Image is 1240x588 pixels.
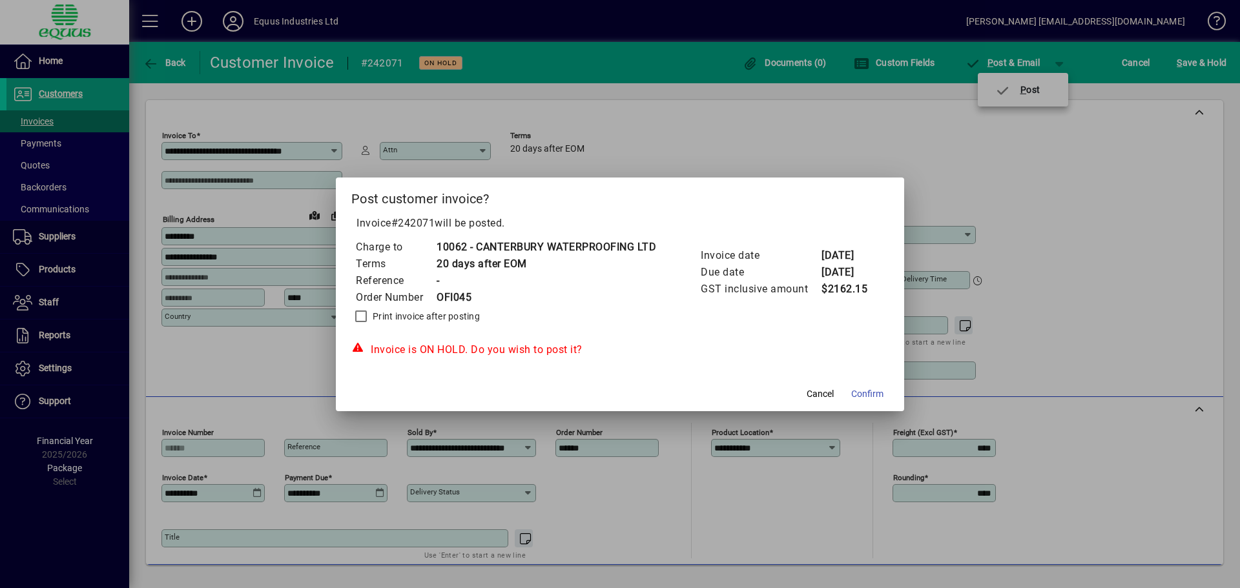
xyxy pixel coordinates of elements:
td: [DATE] [821,247,873,264]
td: Reference [355,272,436,289]
td: GST inclusive amount [700,281,821,298]
td: Charge to [355,239,436,256]
span: Cancel [807,387,834,401]
td: Terms [355,256,436,272]
label: Print invoice after posting [370,310,480,323]
td: 10062 - CANTERBURY WATERPROOFING LTD [436,239,656,256]
span: Confirm [851,387,883,401]
td: $2162.15 [821,281,873,298]
div: Invoice is ON HOLD. Do you wish to post it? [351,342,889,358]
td: Due date [700,264,821,281]
p: Invoice will be posted . [351,216,889,231]
button: Confirm [846,383,889,406]
td: [DATE] [821,264,873,281]
td: 20 days after EOM [436,256,656,272]
td: - [436,272,656,289]
h2: Post customer invoice? [336,177,904,215]
button: Cancel [800,383,841,406]
td: Order Number [355,289,436,306]
td: Invoice date [700,247,821,264]
span: #242071 [391,217,435,229]
td: OFI045 [436,289,656,306]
